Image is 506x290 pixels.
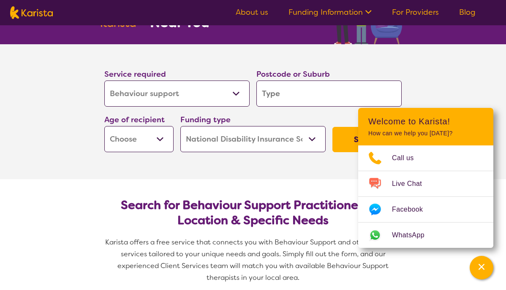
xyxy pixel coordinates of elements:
a: Funding Information [288,7,372,17]
span: Live Chat [392,177,432,190]
span: Call us [392,152,424,164]
img: Karista logo [10,6,53,19]
a: About us [236,7,268,17]
button: Search [332,127,402,152]
ul: Choose channel [358,145,493,248]
input: Type [256,81,402,107]
span: Facebook [392,203,433,216]
button: Channel Menu [470,256,493,279]
label: Age of recipient [104,115,165,125]
h2: Welcome to Karista! [368,116,483,126]
span: WhatsApp [392,229,435,242]
a: Web link opens in a new tab. [358,223,493,248]
label: Funding type [180,115,231,125]
div: Channel Menu [358,108,493,248]
p: Karista offers a free service that connects you with Behaviour Support and other disability servi... [101,236,405,284]
h2: Search for Behaviour Support Practitioners by Location & Specific Needs [111,198,395,228]
a: For Providers [392,7,439,17]
a: Blog [459,7,476,17]
label: Service required [104,69,166,79]
p: How can we help you [DATE]? [368,130,483,137]
label: Postcode or Suburb [256,69,330,79]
